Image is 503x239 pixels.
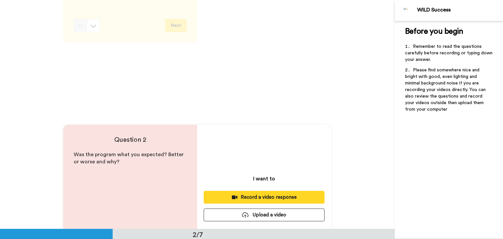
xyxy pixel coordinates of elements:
[209,194,319,201] div: Record a video response
[204,209,325,221] button: Upload a video
[417,7,503,13] div: WILD Success
[74,152,185,165] span: Was the program what you expected? Better or worse and why?
[204,191,325,204] button: Record a video response
[405,28,463,35] span: Before you begin
[253,175,275,183] p: I want to
[398,3,414,18] img: Profile Image
[405,68,487,112] span: Please find somewhere nice and bright with good, even lighting and minimal background noise if yo...
[74,135,187,144] h4: Question 2
[182,230,214,239] div: 2/7
[405,44,494,62] span: Remember to read the questions carefully before recording or typing down your answer.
